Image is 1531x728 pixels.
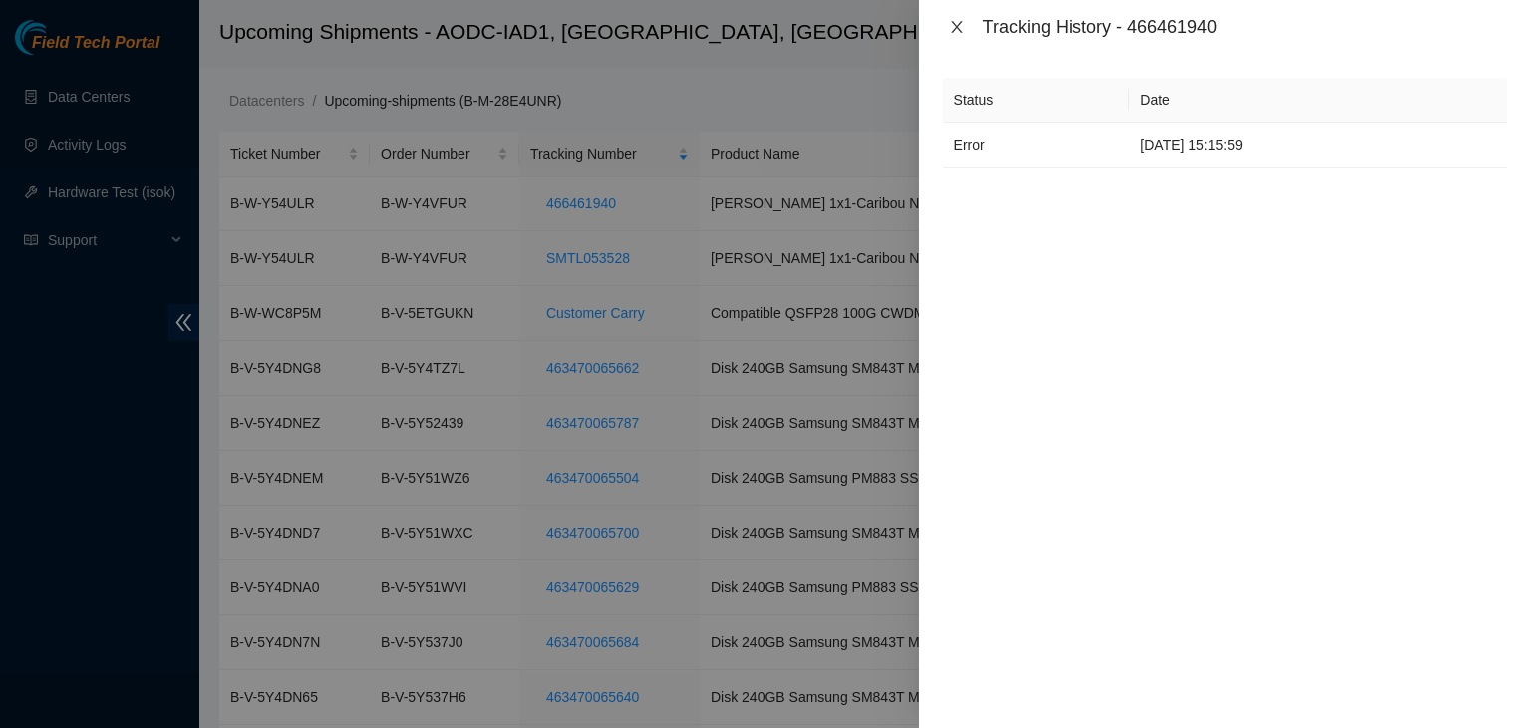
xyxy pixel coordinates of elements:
[1129,123,1507,168] td: [DATE] 15:15:59
[1129,78,1507,123] th: Date
[943,78,1130,123] th: Status
[949,19,965,35] span: close
[943,123,1130,168] td: Error
[943,18,971,37] button: Close
[983,16,1507,38] div: Tracking History - 466461940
